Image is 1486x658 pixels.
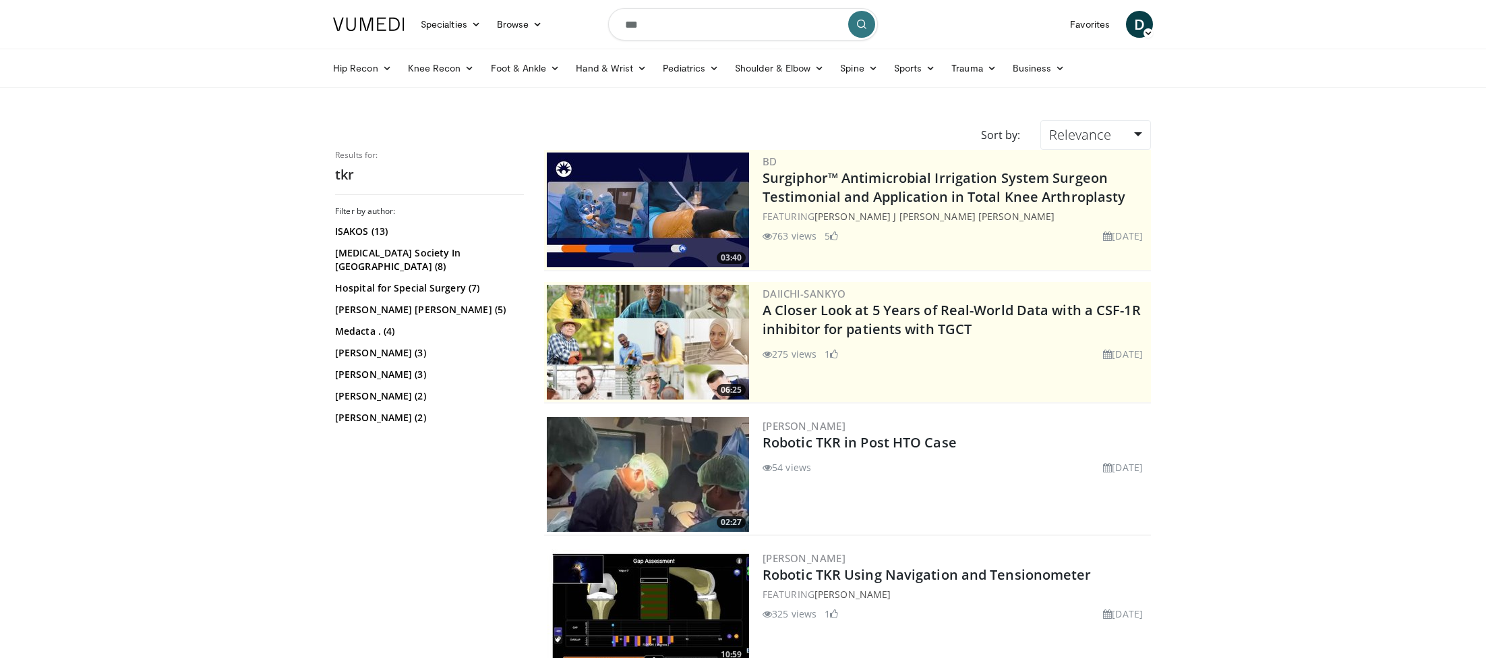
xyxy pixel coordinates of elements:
[335,325,521,338] a: Medacta . (4)
[763,566,1092,584] a: Robotic TKR Using Navigation and Tensionometer
[763,419,845,433] a: [PERSON_NAME]
[547,417,749,532] img: fa931e57-f7f6-4914-bcae-ba865eb14a7a.300x170_q85_crop-smart_upscale.jpg
[717,384,746,396] span: 06:25
[886,55,944,82] a: Sports
[333,18,405,31] img: VuMedi Logo
[825,347,838,361] li: 1
[763,155,777,168] a: BD
[1103,229,1143,243] li: [DATE]
[547,285,749,400] a: 06:25
[547,285,749,400] img: 93c22cae-14d1-47f0-9e4a-a244e824b022.png.300x170_q85_crop-smart_upscale.jpg
[1103,347,1143,361] li: [DATE]
[763,229,816,243] li: 763 views
[763,347,816,361] li: 275 views
[1103,607,1143,621] li: [DATE]
[1126,11,1153,38] a: D
[335,225,521,238] a: ISAKOS (13)
[483,55,568,82] a: Foot & Ankle
[335,166,524,184] h2: tkr
[400,55,483,82] a: Knee Recon
[763,287,846,300] a: Daiichi-Sankyo
[335,281,521,295] a: Hospital for Special Surgery (7)
[335,346,521,360] a: [PERSON_NAME] (3)
[568,55,655,82] a: Hand & Wrist
[547,153,749,267] a: 03:40
[608,8,878,40] input: Search topics, interventions
[1062,11,1118,38] a: Favorites
[763,607,816,621] li: 325 views
[763,301,1141,338] a: A Closer Look at 5 Years of Real-World Data with a CSF-1R inhibitor for patients with TGCT
[814,588,891,601] a: [PERSON_NAME]
[832,55,885,82] a: Spine
[1005,55,1073,82] a: Business
[547,153,749,267] img: 70422da6-974a-44ac-bf9d-78c82a89d891.300x170_q85_crop-smart_upscale.jpg
[335,246,521,273] a: [MEDICAL_DATA] Society In [GEOGRAPHIC_DATA] (8)
[335,303,521,317] a: [PERSON_NAME] [PERSON_NAME] (5)
[717,516,746,528] span: 02:27
[547,417,749,532] a: 02:27
[335,206,524,217] h3: Filter by author:
[1049,126,1111,144] span: Relevance
[413,11,489,38] a: Specialties
[489,11,551,38] a: Browse
[335,411,521,424] a: [PERSON_NAME] (2)
[971,120,1030,150] div: Sort by:
[763,551,845,565] a: [PERSON_NAME]
[943,55,1005,82] a: Trauma
[335,368,521,381] a: [PERSON_NAME] (3)
[763,587,1148,601] div: FEATURING
[717,252,746,264] span: 03:40
[763,433,957,451] a: Robotic TKR in Post HTO Case
[727,55,832,82] a: Shoulder & Elbow
[814,210,1054,223] a: [PERSON_NAME] J [PERSON_NAME] [PERSON_NAME]
[335,150,524,161] p: Results for:
[1040,120,1151,150] a: Relevance
[825,229,838,243] li: 5
[763,209,1148,223] div: FEATURING
[335,389,521,403] a: [PERSON_NAME] (2)
[763,460,811,474] li: 54 views
[763,169,1125,206] a: Surgiphor™ Antimicrobial Irrigation System Surgeon Testimonial and Application in Total Knee Arth...
[1103,460,1143,474] li: [DATE]
[325,55,400,82] a: Hip Recon
[825,607,838,621] li: 1
[655,55,727,82] a: Pediatrics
